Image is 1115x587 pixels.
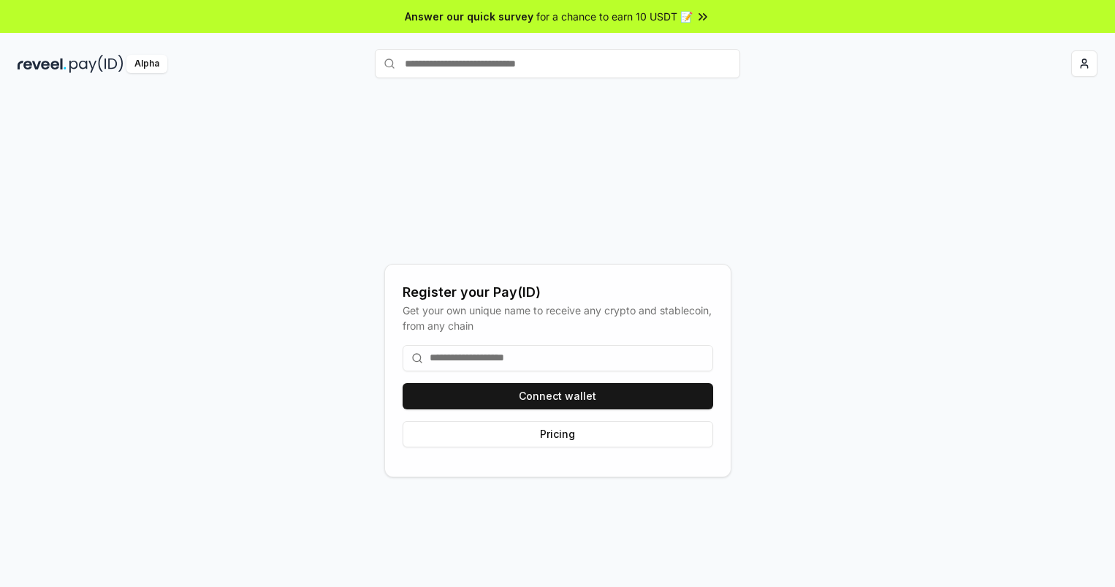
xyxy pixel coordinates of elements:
img: reveel_dark [18,55,66,73]
span: Answer our quick survey [405,9,533,24]
img: pay_id [69,55,123,73]
button: Connect wallet [403,383,713,409]
div: Get your own unique name to receive any crypto and stablecoin, from any chain [403,303,713,333]
div: Alpha [126,55,167,73]
button: Pricing [403,421,713,447]
span: for a chance to earn 10 USDT 📝 [536,9,693,24]
div: Register your Pay(ID) [403,282,713,303]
